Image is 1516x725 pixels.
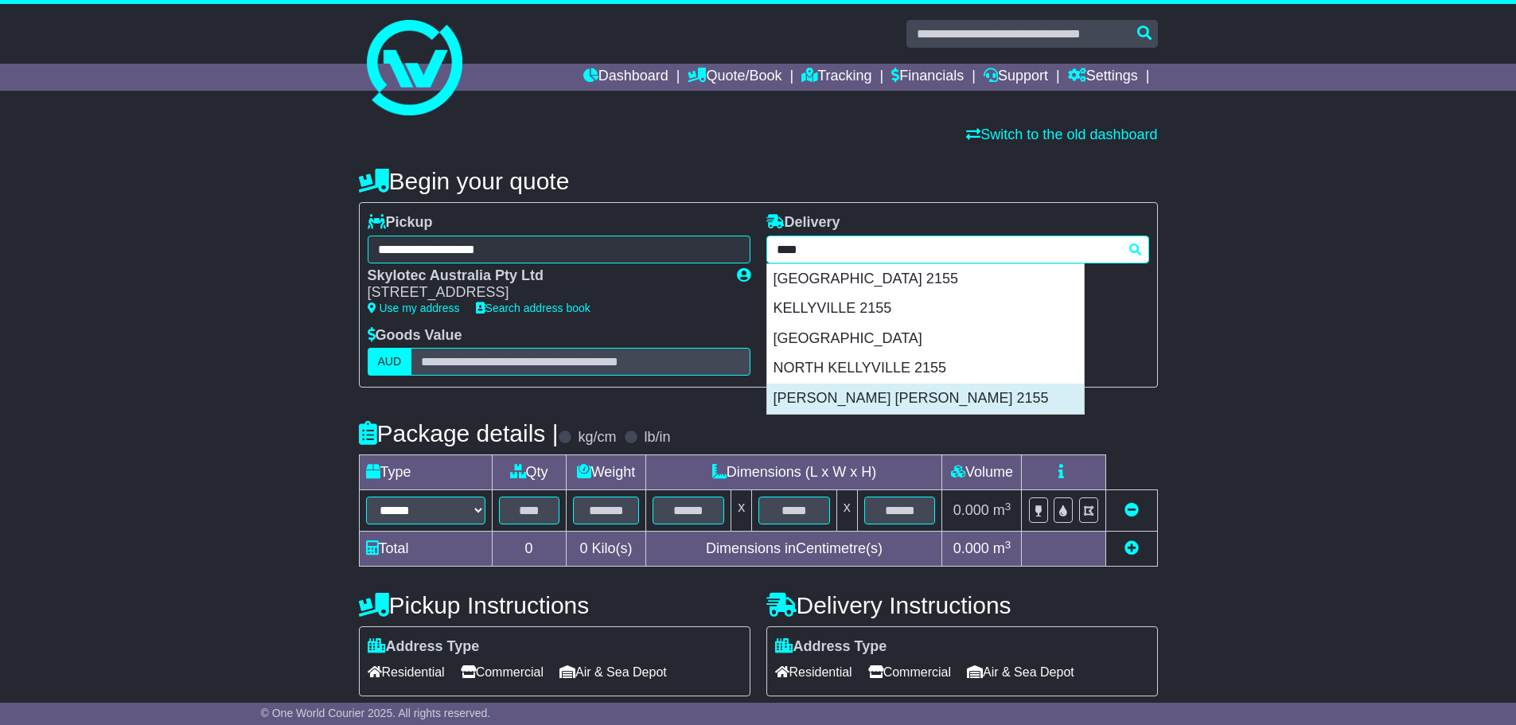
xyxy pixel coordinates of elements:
[559,660,667,684] span: Air & Sea Depot
[953,502,989,518] span: 0.000
[359,420,559,446] h4: Package details |
[767,384,1084,414] div: [PERSON_NAME] [PERSON_NAME] 2155
[359,455,492,490] td: Type
[646,455,942,490] td: Dimensions (L x W x H)
[942,455,1022,490] td: Volume
[766,236,1149,263] typeahead: Please provide city
[368,284,721,302] div: [STREET_ADDRESS]
[1005,501,1011,513] sup: 3
[368,660,445,684] span: Residential
[644,429,670,446] label: lb/in
[801,64,871,91] a: Tracking
[261,707,491,719] span: © One World Courier 2025. All rights reserved.
[767,353,1084,384] div: NORTH KELLYVILLE 2155
[731,490,752,532] td: x
[583,64,668,91] a: Dashboard
[476,302,590,314] a: Search address book
[566,532,646,567] td: Kilo(s)
[993,502,1011,518] span: m
[775,660,852,684] span: Residential
[359,532,492,567] td: Total
[646,532,942,567] td: Dimensions in Centimetre(s)
[868,660,951,684] span: Commercial
[579,540,587,556] span: 0
[492,532,566,567] td: 0
[767,324,1084,354] div: [GEOGRAPHIC_DATA]
[578,429,616,446] label: kg/cm
[766,214,840,232] label: Delivery
[1005,539,1011,551] sup: 3
[359,168,1158,194] h4: Begin your quote
[767,294,1084,324] div: KELLYVILLE 2155
[566,455,646,490] td: Weight
[767,264,1084,294] div: [GEOGRAPHIC_DATA] 2155
[368,327,462,345] label: Goods Value
[967,660,1074,684] span: Air & Sea Depot
[368,267,721,285] div: Skylotec Australia Pty Ltd
[1068,64,1138,91] a: Settings
[368,348,412,376] label: AUD
[492,455,566,490] td: Qty
[1124,540,1139,556] a: Add new item
[368,638,480,656] label: Address Type
[891,64,964,91] a: Financials
[688,64,781,91] a: Quote/Book
[993,540,1011,556] span: m
[966,127,1157,142] a: Switch to the old dashboard
[836,490,857,532] td: x
[766,592,1158,618] h4: Delivery Instructions
[461,660,544,684] span: Commercial
[953,540,989,556] span: 0.000
[1124,502,1139,518] a: Remove this item
[368,214,433,232] label: Pickup
[359,592,750,618] h4: Pickup Instructions
[984,64,1048,91] a: Support
[775,638,887,656] label: Address Type
[368,302,460,314] a: Use my address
